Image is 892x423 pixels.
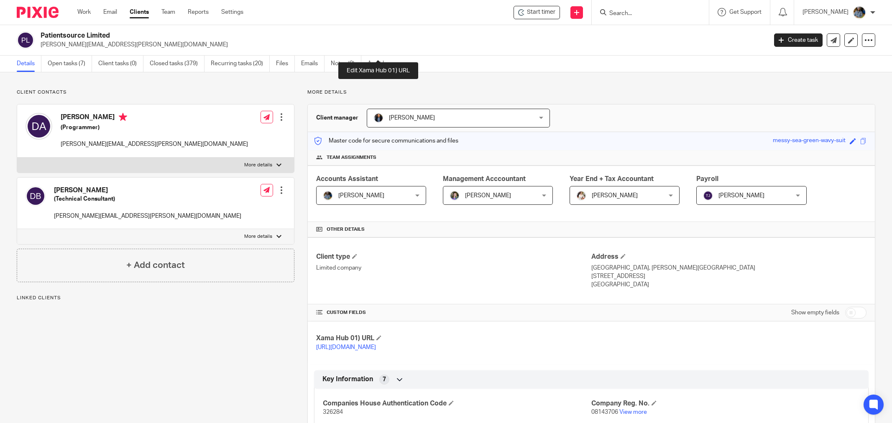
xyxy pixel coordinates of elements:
h4: Address [591,252,866,261]
span: Get Support [729,9,762,15]
p: [PERSON_NAME][EMAIL_ADDRESS][PERSON_NAME][DOMAIN_NAME] [54,212,241,220]
p: More details [244,233,272,240]
p: Linked clients [17,295,294,301]
a: Settings [221,8,243,16]
span: 08143706 [591,409,618,415]
p: [PERSON_NAME] [803,8,849,16]
img: svg%3E [17,31,34,49]
img: Jaskaran%20Singh.jpeg [853,6,866,19]
h4: [PERSON_NAME] [61,113,248,123]
span: [PERSON_NAME] [592,193,638,199]
h4: Client type [316,252,591,261]
img: svg%3E [26,113,52,140]
h4: CUSTOM FIELDS [316,309,591,316]
img: Jaskaran%20Singh.jpeg [323,191,333,201]
input: Search [608,10,684,18]
a: Team [161,8,175,16]
p: Master code for secure communications and files [314,137,458,145]
p: [STREET_ADDRESS] [591,272,866,280]
span: Management Acccountant [443,176,526,182]
h2: Patientsource Limited [41,31,617,40]
span: Team assignments [327,154,376,161]
a: Email [103,8,117,16]
h5: (Programmer) [61,123,248,132]
span: [PERSON_NAME] [389,115,435,121]
a: Files [276,56,295,72]
img: martin-hickman.jpg [373,113,383,123]
span: 7 [383,375,386,384]
h5: (Technical Consultant) [54,195,241,203]
a: Work [77,8,91,16]
a: Details [17,56,41,72]
h4: + Add contact [126,259,185,272]
img: svg%3E [26,186,46,206]
a: Emails [301,56,325,72]
h4: [PERSON_NAME] [54,186,241,195]
span: [PERSON_NAME] [338,193,384,199]
span: Key Information [322,375,373,384]
i: Primary [119,113,127,121]
img: svg%3E [703,191,713,201]
a: [URL][DOMAIN_NAME] [316,344,376,350]
a: Closed tasks (379) [150,56,204,72]
div: Patientsource Limited [514,6,560,19]
p: [GEOGRAPHIC_DATA] [591,280,866,289]
a: Recurring tasks (20) [211,56,270,72]
h4: Xama Hub 01) URL [316,334,591,343]
h3: Client manager [316,114,358,122]
a: Audit logs [368,56,400,72]
a: Notes (0) [331,56,361,72]
a: Client tasks (0) [98,56,143,72]
p: More details [307,89,875,96]
a: Clients [130,8,149,16]
p: [GEOGRAPHIC_DATA], [PERSON_NAME][GEOGRAPHIC_DATA] [591,264,866,272]
span: [PERSON_NAME] [465,193,511,199]
a: View more [619,409,647,415]
h4: Company Reg. No. [591,399,860,408]
p: Client contacts [17,89,294,96]
div: messy-sea-green-wavy-suit [773,136,846,146]
span: Start timer [527,8,555,17]
a: Open tasks (7) [48,56,92,72]
p: Limited company [316,264,591,272]
a: Create task [774,33,823,47]
p: More details [244,162,272,168]
p: [PERSON_NAME][EMAIL_ADDRESS][PERSON_NAME][DOMAIN_NAME] [41,41,762,49]
span: [PERSON_NAME] [718,193,764,199]
span: Other details [327,226,365,233]
img: 1530183611242%20(1).jpg [450,191,460,201]
span: Year End + Tax Accountant [570,176,654,182]
img: Pixie [17,7,59,18]
img: Kayleigh%20Henson.jpeg [576,191,586,201]
span: 326284 [323,409,343,415]
h4: Companies House Authentication Code [323,399,591,408]
label: Show empty fields [791,308,839,317]
a: Reports [188,8,209,16]
p: [PERSON_NAME][EMAIL_ADDRESS][PERSON_NAME][DOMAIN_NAME] [61,140,248,148]
span: Accounts Assistant [316,176,378,182]
span: Payroll [696,176,718,182]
